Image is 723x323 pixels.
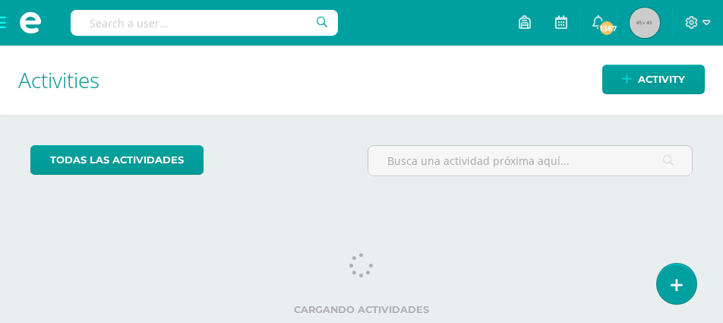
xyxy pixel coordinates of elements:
[18,46,705,115] h1: Activities
[602,65,705,94] a: Activity
[630,8,660,38] img: 45x45
[30,145,204,175] a: todas las Actividades
[71,10,338,36] input: Search a user…
[30,304,693,315] label: Cargando actividades
[598,20,615,36] span: 1367
[368,146,692,176] input: Busca una actividad próxima aquí...
[638,65,685,93] span: Activity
